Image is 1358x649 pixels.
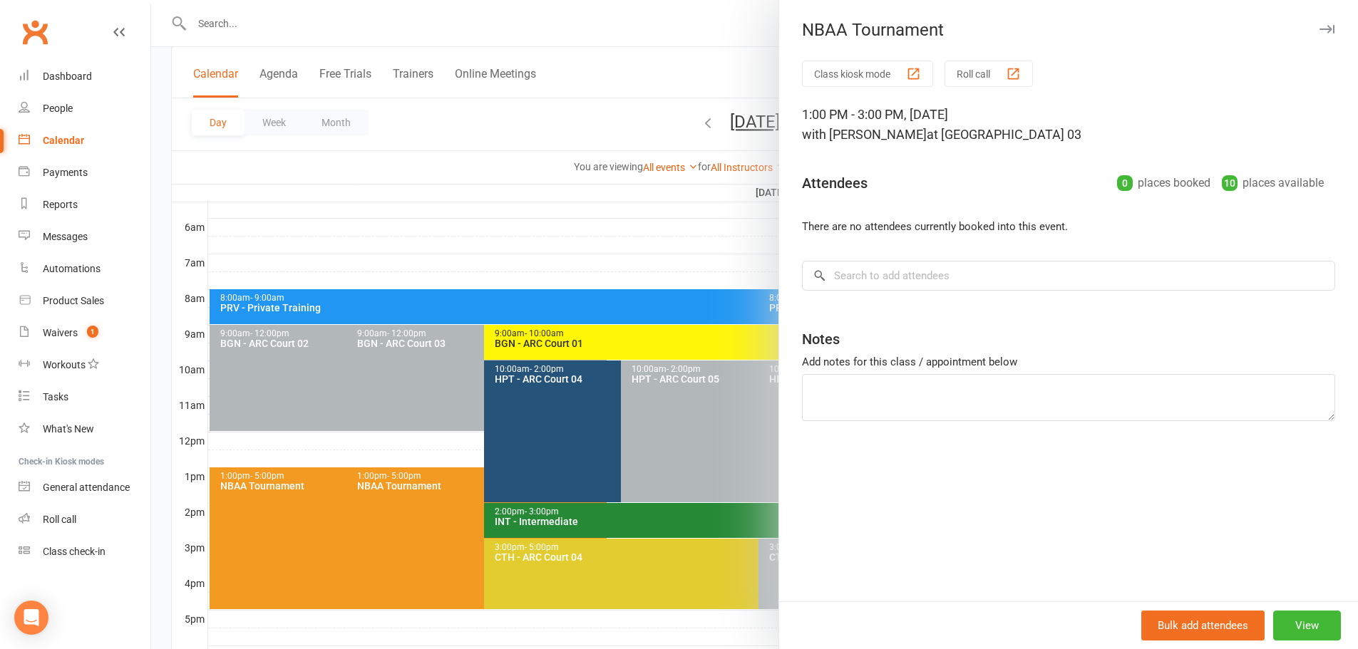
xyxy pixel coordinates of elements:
a: Clubworx [17,14,53,50]
a: Product Sales [19,285,150,317]
a: Dashboard [19,61,150,93]
div: Class check-in [43,546,106,557]
div: Payments [43,167,88,178]
div: 1:00 PM - 3:00 PM, [DATE] [802,105,1335,145]
a: Roll call [19,504,150,536]
a: Automations [19,253,150,285]
div: Dashboard [43,71,92,82]
div: 0 [1117,175,1133,191]
div: Calendar [43,135,84,146]
a: Reports [19,189,150,221]
button: Class kiosk mode [802,61,933,87]
div: NBAA Tournament [779,20,1358,40]
a: General attendance kiosk mode [19,472,150,504]
a: Class kiosk mode [19,536,150,568]
div: places booked [1117,173,1210,193]
div: Workouts [43,359,86,370]
div: Waivers [43,327,78,338]
a: People [19,93,150,125]
div: Roll call [43,514,76,525]
a: Messages [19,221,150,253]
a: Calendar [19,125,150,157]
input: Search to add attendees [802,261,1335,291]
a: Waivers 1 [19,317,150,349]
a: Tasks [19,381,150,413]
div: 10 [1222,175,1238,191]
div: Messages [43,231,88,242]
div: Product Sales [43,295,104,306]
div: Open Intercom Messenger [14,601,48,635]
div: Automations [43,263,101,274]
span: at [GEOGRAPHIC_DATA] 03 [927,127,1081,142]
a: What's New [19,413,150,445]
div: Notes [802,329,840,349]
button: Roll call [945,61,1033,87]
a: Workouts [19,349,150,381]
div: General attendance [43,482,130,493]
div: Attendees [802,173,868,193]
div: Reports [43,199,78,210]
span: with [PERSON_NAME] [802,127,927,142]
button: View [1273,611,1341,640]
a: Payments [19,157,150,189]
span: 1 [87,326,98,338]
div: What's New [43,423,94,435]
li: There are no attendees currently booked into this event. [802,218,1335,235]
div: Add notes for this class / appointment below [802,353,1335,370]
button: Bulk add attendees [1141,611,1265,640]
div: places available [1222,173,1324,193]
div: Tasks [43,391,68,403]
div: People [43,103,73,114]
